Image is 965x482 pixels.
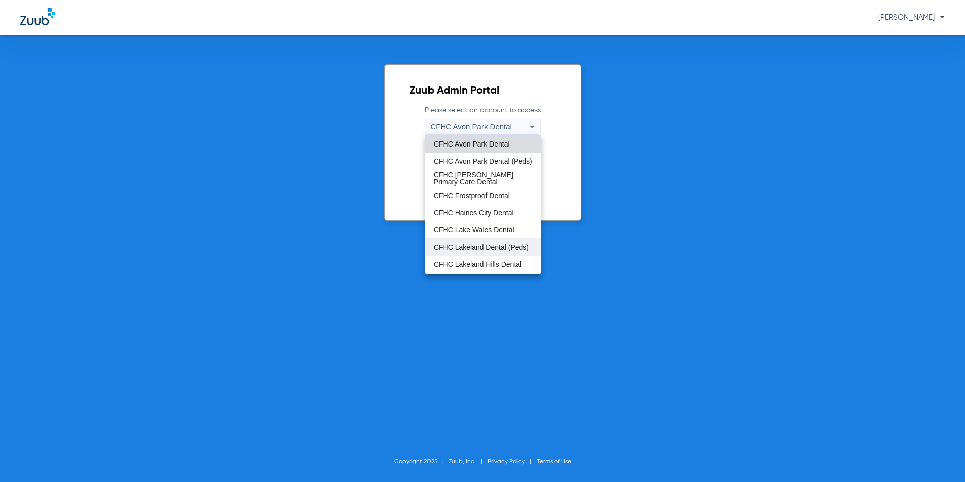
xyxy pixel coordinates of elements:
[434,158,532,165] span: CFHC Avon Park Dental (Peds)
[434,192,510,199] span: CFHC Frostproof Dental
[434,226,514,233] span: CFHC Lake Wales Dental
[434,209,514,216] span: CFHC Haines City Dental
[434,140,510,148] span: CFHC Avon Park Dental
[915,433,965,482] iframe: Chat Widget
[434,244,529,251] span: CFHC Lakeland Dental (Peds)
[434,171,532,185] span: CFHC [PERSON_NAME] Primary Care Dental
[434,261,521,268] span: CFHC Lakeland Hills Dental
